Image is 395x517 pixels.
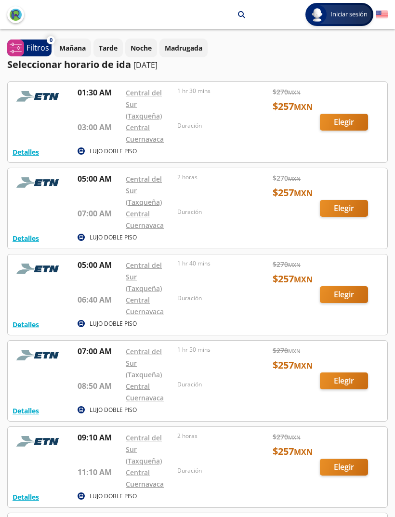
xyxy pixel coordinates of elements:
button: 0Filtros [7,40,52,56]
p: LUJO DOBLE PISO [90,147,137,156]
button: back [7,6,24,23]
p: Filtros [26,42,49,53]
a: Central Cuernavaca [126,468,164,489]
a: Central del Sur (Taxqueña) [126,433,162,465]
span: Iniciar sesión [327,10,371,19]
p: [GEOGRAPHIC_DATA] [162,10,231,20]
p: LUJO DOBLE PISO [90,319,137,328]
a: Central Cuernavaca [126,123,164,144]
button: Detalles [13,147,39,157]
p: LUJO DOBLE PISO [90,406,137,414]
p: Noche [131,43,152,53]
button: Noche [125,39,157,57]
a: Central Cuernavaca [126,382,164,402]
p: Tarde [99,43,118,53]
a: Central Cuernavaca [126,209,164,230]
button: Detalles [13,233,39,243]
p: Seleccionar horario de ida [7,57,131,72]
a: Central del Sur (Taxqueña) [126,347,162,379]
button: Tarde [93,39,123,57]
button: Mañana [54,39,91,57]
p: Madrugada [165,43,202,53]
button: Detalles [13,319,39,330]
a: Central del Sur (Taxqueña) [126,88,162,120]
a: Central del Sur (Taxqueña) [126,174,162,207]
a: Central del Sur (Taxqueña) [126,261,162,293]
span: 0 [50,36,53,44]
button: Detalles [13,406,39,416]
p: Mañana [59,43,86,53]
button: English [376,9,388,21]
p: [DATE] [133,59,158,71]
button: Detalles [13,492,39,502]
p: LUJO DOBLE PISO [90,492,137,501]
p: LUJO DOBLE PISO [90,233,137,242]
a: Central Cuernavaca [126,295,164,316]
p: [GEOGRAPHIC_DATA] [82,10,150,20]
button: Madrugada [159,39,208,57]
